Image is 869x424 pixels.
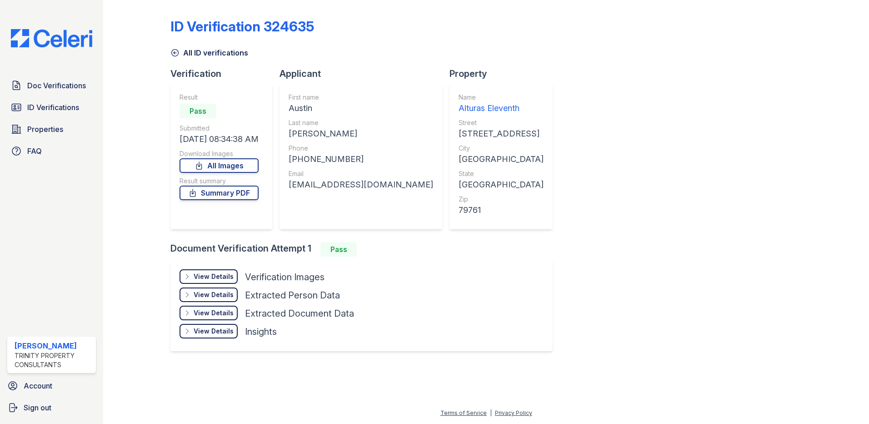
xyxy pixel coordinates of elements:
[180,133,259,146] div: [DATE] 08:34:38 AM
[194,272,234,281] div: View Details
[4,29,100,47] img: CE_Logo_Blue-a8612792a0a2168367f1c8372b55b34899dd931a85d93a1a3d3e32e68fde9ad4.png
[280,67,449,80] div: Applicant
[289,127,433,140] div: [PERSON_NAME]
[24,380,52,391] span: Account
[7,76,96,95] a: Doc Verifications
[289,102,433,115] div: Austin
[170,67,280,80] div: Verification
[449,67,560,80] div: Property
[459,118,544,127] div: Street
[459,178,544,191] div: [GEOGRAPHIC_DATA]
[289,153,433,166] div: [PHONE_NUMBER]
[459,169,544,178] div: State
[289,118,433,127] div: Last name
[180,149,259,158] div: Download Images
[320,242,357,257] div: Pass
[440,409,487,416] a: Terms of Service
[289,169,433,178] div: Email
[7,142,96,160] a: FAQ
[289,178,433,191] div: [EMAIL_ADDRESS][DOMAIN_NAME]
[459,153,544,166] div: [GEOGRAPHIC_DATA]
[7,120,96,138] a: Properties
[194,327,234,336] div: View Details
[180,104,216,118] div: Pass
[194,308,234,318] div: View Details
[180,93,259,102] div: Result
[289,144,433,153] div: Phone
[170,47,248,58] a: All ID verifications
[180,124,259,133] div: Submitted
[4,399,100,417] a: Sign out
[170,242,560,257] div: Document Verification Attempt 1
[24,402,51,413] span: Sign out
[194,290,234,299] div: View Details
[289,93,433,102] div: First name
[245,325,277,338] div: Insights
[180,158,259,173] a: All Images
[495,409,532,416] a: Privacy Policy
[27,80,86,91] span: Doc Verifications
[27,102,79,113] span: ID Verifications
[15,351,92,369] div: Trinity Property Consultants
[180,186,259,200] a: Summary PDF
[245,289,340,302] div: Extracted Person Data
[490,409,492,416] div: |
[459,195,544,204] div: Zip
[459,204,544,217] div: 79761
[459,93,544,102] div: Name
[459,127,544,140] div: [STREET_ADDRESS]
[170,18,314,35] div: ID Verification 324635
[245,271,325,283] div: Verification Images
[7,98,96,116] a: ID Verifications
[245,307,354,320] div: Extracted Document Data
[459,102,544,115] div: Alturas Eleventh
[4,377,100,395] a: Account
[180,177,259,186] div: Result summary
[27,146,42,156] span: FAQ
[27,124,63,135] span: Properties
[15,340,92,351] div: [PERSON_NAME]
[459,93,544,115] a: Name Alturas Eleventh
[459,144,544,153] div: City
